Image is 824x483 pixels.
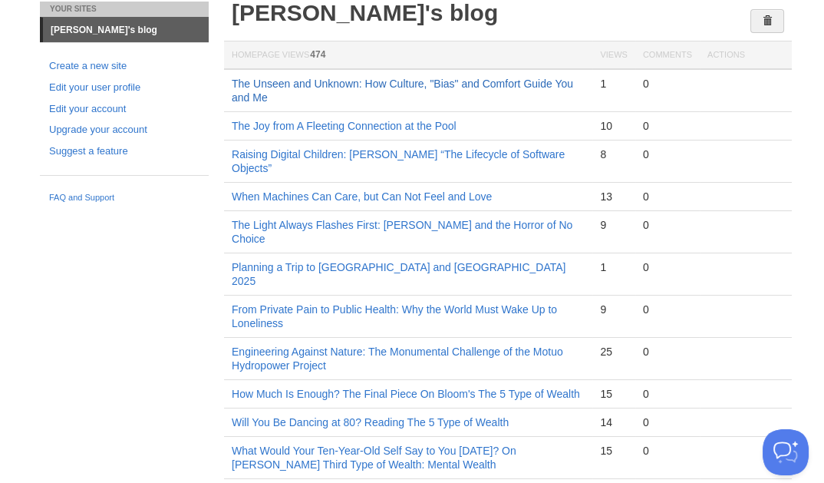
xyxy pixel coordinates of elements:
th: Homepage Views [224,41,592,70]
a: Planning a Trip to [GEOGRAPHIC_DATA] and [GEOGRAPHIC_DATA] 2025 [232,261,565,287]
div: 25 [600,345,627,359]
div: 9 [600,303,627,316]
div: 15 [600,387,627,401]
a: How Much Is Enough? The Final Piece On Bloom's The 5 Type of Wealth [232,388,580,400]
div: 0 [643,218,692,232]
a: From Private Pain to Public Health: Why the World Must Wake Up to Loneliness [232,303,557,329]
a: Edit your account [49,101,199,117]
a: Will You Be Dancing at 80? Reading The 5 Type of Wealth [232,416,509,428]
a: Raising Digital Children: [PERSON_NAME] “The Lifecycle of Software Objects” [232,148,565,174]
iframe: Help Scout Beacon - Open [763,429,809,475]
a: Engineering Against Nature: The Monumental Challenge of the Motuo Hydropower Project [232,346,563,372]
div: 0 [643,415,692,429]
a: Edit your user profile [49,80,199,96]
div: 8 [600,147,627,161]
a: FAQ and Support [49,191,199,205]
div: 0 [643,260,692,274]
div: 0 [643,303,692,316]
a: [PERSON_NAME]'s blog [43,18,209,42]
div: 0 [643,444,692,458]
div: 14 [600,415,627,429]
div: 0 [643,77,692,91]
th: Comments [635,41,700,70]
th: Views [592,41,634,70]
a: Suggest a feature [49,144,199,160]
a: What Would Your Ten-Year-Old Self Say to You [DATE]? On [PERSON_NAME] Third Type of Wealth: Menta... [232,445,516,471]
span: 474 [310,49,325,60]
div: 13 [600,190,627,203]
div: 10 [600,119,627,133]
div: 0 [643,387,692,401]
a: The Unseen and Unknown: How Culture, "Bias" and Comfort Guide You and Me [232,78,573,104]
a: The Joy from A Fleeting Connection at the Pool [232,120,456,132]
div: 15 [600,444,627,458]
div: 0 [643,119,692,133]
a: Upgrade your account [49,122,199,138]
a: When Machines Can Care, but Can Not Feel and Love [232,190,492,203]
a: Create a new site [49,58,199,74]
div: 0 [643,345,692,359]
th: Actions [700,41,792,70]
div: 9 [600,218,627,232]
li: Your Sites [40,2,209,17]
div: 1 [600,77,627,91]
div: 0 [643,147,692,161]
div: 1 [600,260,627,274]
a: The Light Always Flashes First: [PERSON_NAME] and the Horror of No Choice [232,219,572,245]
div: 0 [643,190,692,203]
